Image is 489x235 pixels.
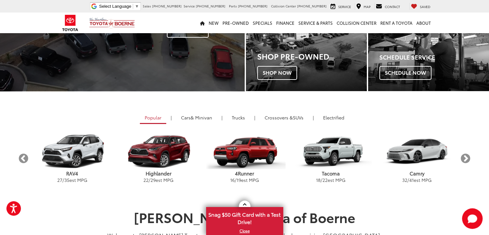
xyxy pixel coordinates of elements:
p: / est MPG [288,177,374,183]
img: Toyota Camry [376,134,458,169]
span: 27 [57,177,62,183]
span: 29 [150,177,156,183]
span: 16 [230,177,235,183]
span: 22 [143,177,149,183]
p: Camry [374,170,460,177]
span: Saved [420,4,430,9]
a: Contact [374,3,402,10]
p: / est MPG [29,177,115,183]
h1: [PERSON_NAME] Toyota of Boerne [95,210,394,224]
span: Contact [385,4,400,9]
span: & Minivan [191,114,212,121]
span: Schedule Now [379,66,431,80]
span: 22 [322,177,328,183]
a: Trucks [227,112,250,123]
h3: Shop Pre-Owned [257,52,367,60]
p: RAV4 [29,170,115,177]
span: ▼ [135,4,139,9]
img: Toyota Tacoma [290,134,372,169]
span: Map [364,4,371,9]
a: Pre-Owned [221,13,251,33]
a: Select Language​ [99,4,139,9]
li: | [220,114,224,121]
span: 32 [402,177,407,183]
span: Service [184,4,195,8]
a: Service [329,3,353,10]
a: Cars [176,112,217,123]
img: Vic Vaughan Toyota of Boerne [89,17,135,29]
a: Collision Center [335,13,378,33]
a: Service & Parts: Opens in a new tab [296,13,335,33]
aside: carousel [18,128,471,189]
span: Sales [143,4,151,8]
span: Select Language [99,4,131,9]
a: Rent a Toyota [378,13,414,33]
a: SUVs [260,112,308,123]
a: Finance [274,13,296,33]
p: / est MPG [374,177,460,183]
svg: Start Chat [462,208,483,229]
span: 18 [316,177,321,183]
li: | [311,114,315,121]
button: Toggle Chat Window [462,208,483,229]
span: Collision Center [271,4,296,8]
span: [PHONE_NUMBER] [238,4,267,8]
a: My Saved Vehicles [409,3,432,10]
a: New [207,13,221,33]
p: / est MPG [202,177,288,183]
p: Highlander [115,170,202,177]
img: Toyota 4Runner [204,134,285,169]
p: 4Runner [202,170,288,177]
a: About [414,13,433,33]
span: 41 [409,177,414,183]
span: Service [338,4,351,9]
a: Electrified [318,112,349,123]
a: Map [355,3,372,10]
button: Previous [18,153,29,164]
span: Snag $50 Gift Card with a Test Drive! [207,208,283,227]
img: Toyota [58,13,82,33]
p: / est MPG [115,177,202,183]
button: Next [460,153,471,164]
img: Toyota RAV4 [31,134,113,169]
span: [PHONE_NUMBER] [152,4,182,8]
a: Home [198,13,207,33]
span: Crossovers & [265,114,293,121]
span: 35 [64,177,69,183]
p: Tacoma [288,170,374,177]
a: Popular [140,112,166,124]
li: | [253,114,257,121]
span: [PHONE_NUMBER] [297,4,327,8]
a: Shop Pre-Owned Shop Now [246,6,367,91]
li: | [169,114,173,121]
a: Schedule Service Schedule Now [368,6,489,91]
img: Toyota Highlander [117,134,199,169]
span: [PHONE_NUMBER] [196,4,225,8]
h4: Schedule Service [379,54,489,61]
span: Shop Now [257,66,297,80]
a: Specials [251,13,274,33]
span: 19 [237,177,241,183]
span: Parts [229,4,237,8]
